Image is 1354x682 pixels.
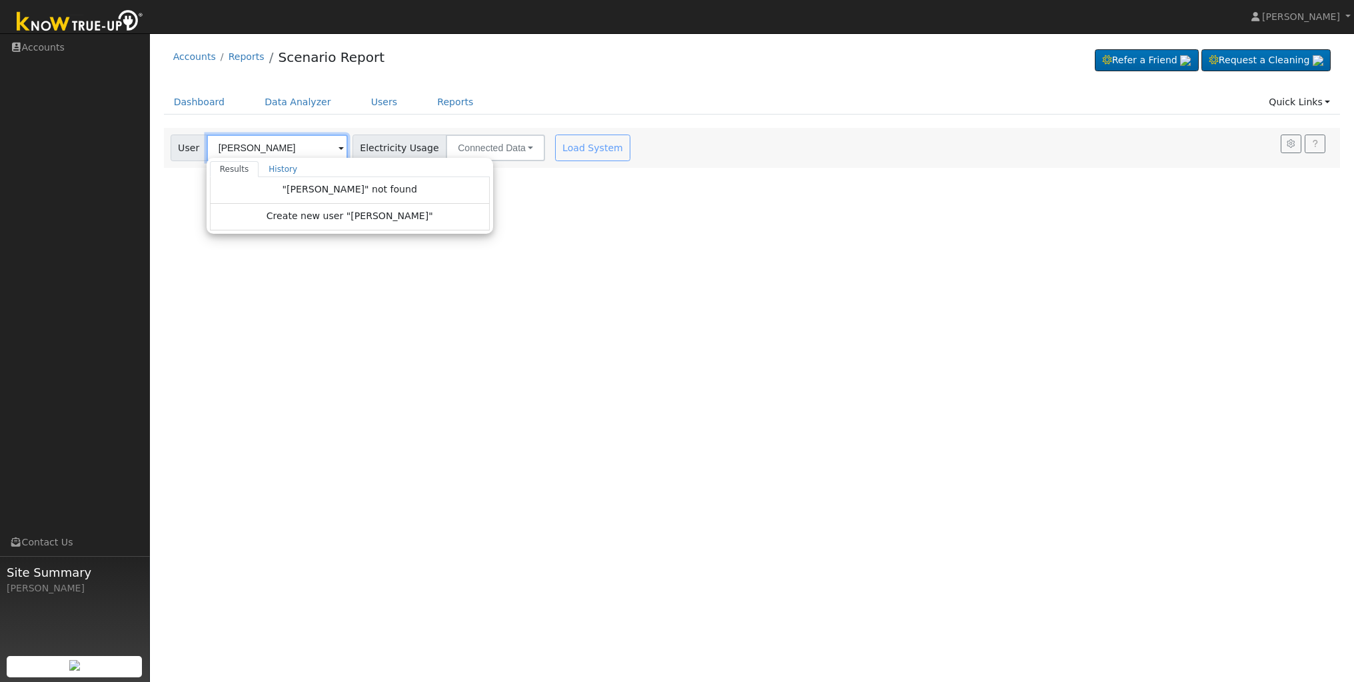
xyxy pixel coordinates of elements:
[267,209,433,224] span: Create new user "[PERSON_NAME]"
[283,184,417,194] span: "[PERSON_NAME]" not found
[446,135,545,161] button: Connected Data
[69,660,80,671] img: retrieve
[1281,135,1301,153] button: Settings
[1305,135,1325,153] a: Help Link
[1259,90,1340,115] a: Quick Links
[229,51,265,62] a: Reports
[164,90,235,115] a: Dashboard
[1262,11,1340,22] span: [PERSON_NAME]
[255,90,341,115] a: Data Analyzer
[1095,49,1199,72] a: Refer a Friend
[361,90,408,115] a: Users
[259,161,307,177] a: History
[1313,55,1323,66] img: retrieve
[1201,49,1331,72] a: Request a Cleaning
[278,49,384,65] a: Scenario Report
[1180,55,1191,66] img: retrieve
[171,135,207,161] span: User
[352,135,446,161] span: Electricity Usage
[10,7,150,37] img: Know True-Up
[427,90,483,115] a: Reports
[207,135,348,161] input: Select a User
[210,161,259,177] a: Results
[173,51,216,62] a: Accounts
[7,581,143,595] div: [PERSON_NAME]
[7,563,143,581] span: Site Summary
